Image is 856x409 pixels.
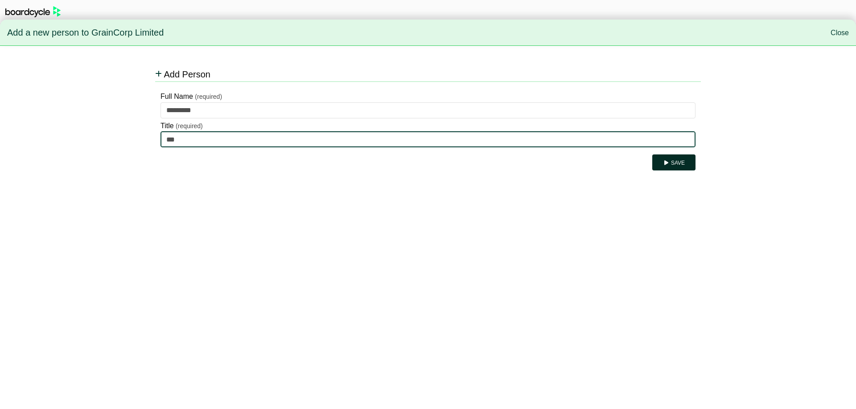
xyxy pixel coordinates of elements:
a: Close [831,29,849,36]
small: (required) [176,122,203,130]
span: Add a new person to GrainCorp Limited [7,24,164,42]
img: BoardcycleBlackGreen-aaafeed430059cb809a45853b8cf6d952af9d84e6e89e1f1685b34bfd5cb7d64.svg [5,6,61,17]
label: Title [160,120,174,132]
span: Add Person [164,69,210,79]
small: (required) [195,93,222,100]
button: Save [652,154,695,170]
label: Full Name [160,91,193,102]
